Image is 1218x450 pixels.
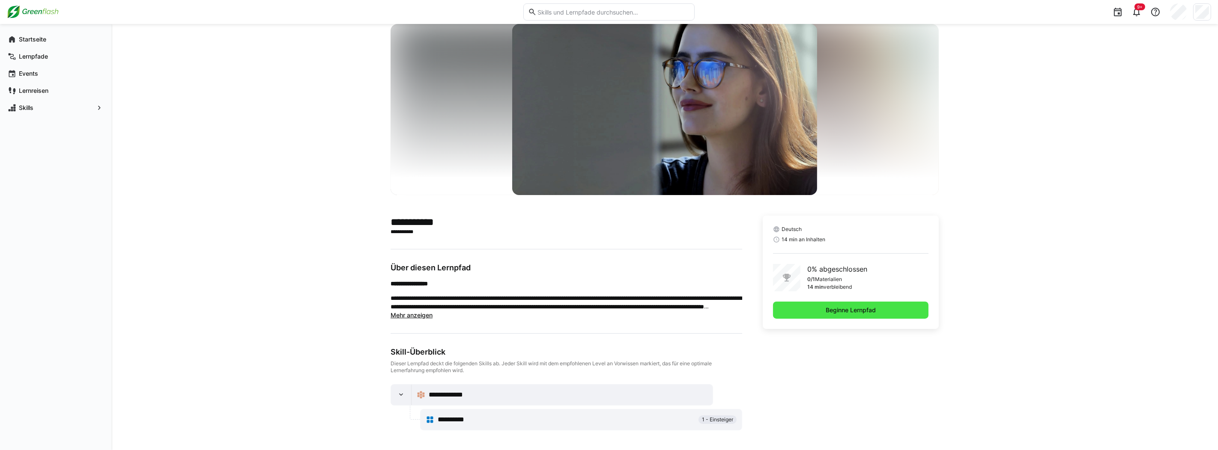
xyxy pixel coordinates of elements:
[807,264,867,274] p: 0% abgeschlossen
[782,226,802,233] span: Deutsch
[391,263,742,272] h3: Über diesen Lernpfad
[391,311,433,319] span: Mehr anzeigen
[807,284,824,290] p: 14 min
[815,276,842,283] p: Materialien
[807,276,815,283] p: 0/1
[391,347,742,357] div: Skill-Überblick
[1137,4,1143,9] span: 9+
[824,284,852,290] p: verbleibend
[391,360,742,374] div: Dieser Lernpfad deckt die folgenden Skills ab. Jeder Skill wird mit dem empfohlenen Level an Vorw...
[702,416,733,423] span: 1 - Einsteiger
[773,302,928,319] button: Beginne Lernpfad
[824,306,877,314] span: Beginne Lernpfad
[537,8,690,16] input: Skills und Lernpfade durchsuchen…
[782,236,825,243] span: 14 min an Inhalten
